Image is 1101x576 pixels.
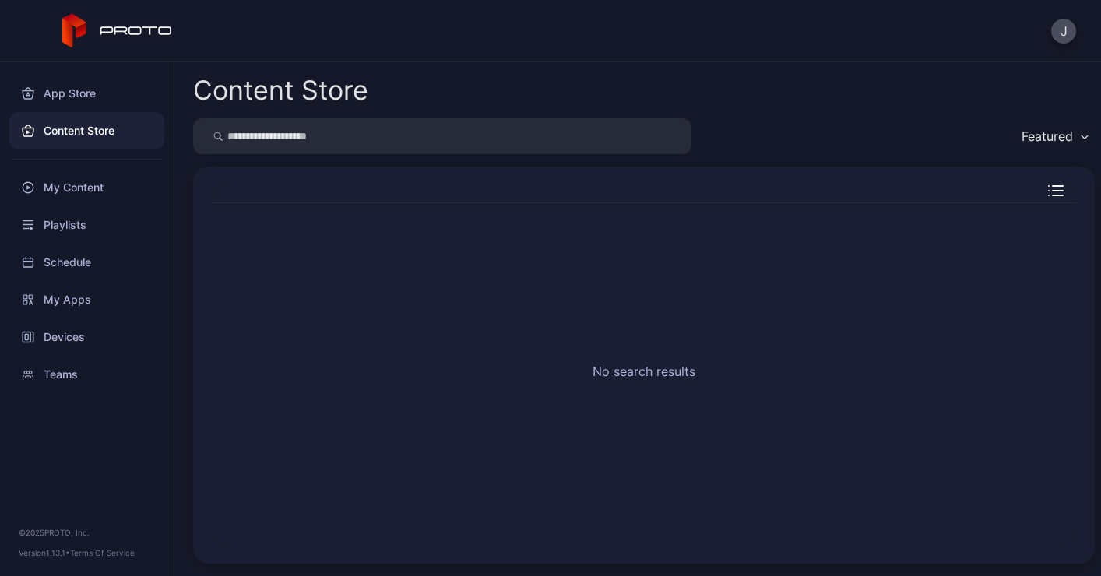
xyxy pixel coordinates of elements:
a: Schedule [9,244,164,281]
a: Playlists [9,206,164,244]
a: Terms Of Service [70,548,135,557]
a: Devices [9,318,164,356]
button: Featured [1014,118,1095,154]
a: My Apps [9,281,164,318]
a: Teams [9,356,164,393]
div: Content Store [193,77,368,104]
a: Content Store [9,112,164,149]
button: J [1051,19,1076,44]
div: © 2025 PROTO, Inc. [19,526,155,539]
a: App Store [9,75,164,112]
a: My Content [9,169,164,206]
div: Featured [1022,128,1073,144]
h2: No search results [593,362,695,381]
span: Version 1.13.1 • [19,548,70,557]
